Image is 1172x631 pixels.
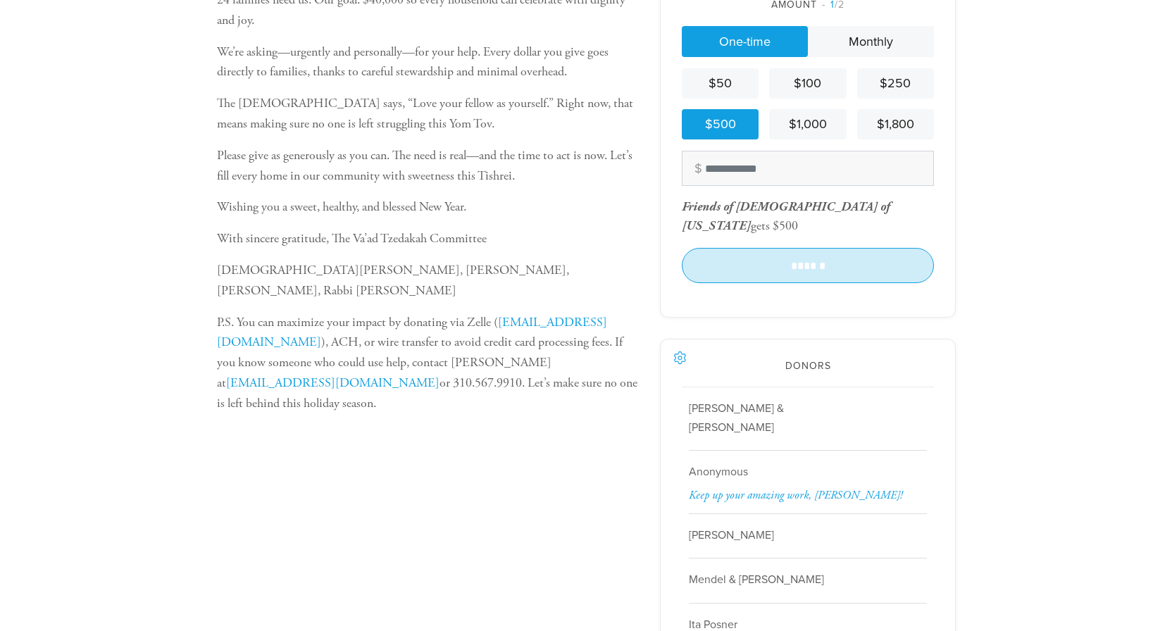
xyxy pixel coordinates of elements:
[769,109,846,139] a: $1,000
[857,68,934,99] a: $250
[769,68,846,99] a: $100
[863,115,928,134] div: $1,800
[217,94,638,135] p: The [DEMOGRAPHIC_DATA] says, “Love your fellow as yourself.” Right now, that means making sure no...
[863,74,928,93] div: $250
[226,375,440,391] a: [EMAIL_ADDRESS][DOMAIN_NAME]
[217,229,638,249] p: With sincere gratitude, The Va’ad Tzedakah Committee
[687,115,753,134] div: $500
[773,218,798,234] div: $500
[682,109,759,139] a: $500
[687,74,753,93] div: $50
[217,146,638,187] p: Please give as generously as you can. The need is real—and the time to act is now. Let’s fill eve...
[689,401,784,435] span: [PERSON_NAME] & [PERSON_NAME]
[689,573,824,587] span: Mendel & [PERSON_NAME]
[689,528,774,542] span: [PERSON_NAME]
[217,42,638,83] p: We’re asking—urgently and personally—for your help. Every dollar you give goes directly to famili...
[689,489,929,502] div: Keep up your amazing work, [PERSON_NAME]!
[689,465,748,479] span: Anonymous
[217,313,638,414] p: P.S. You can maximize your impact by donating via Zelle ( ), ACH, or wire transfer to avoid credi...
[775,74,840,93] div: $100
[217,261,638,301] p: [DEMOGRAPHIC_DATA][PERSON_NAME], [PERSON_NAME], [PERSON_NAME], Rabbi [PERSON_NAME]
[682,26,808,57] a: One-time
[682,199,890,234] span: Friends of [DEMOGRAPHIC_DATA] of [US_STATE]
[857,109,934,139] a: $1,800
[217,197,638,218] p: Wishing you a sweet, healthy, and blessed New Year.
[682,361,934,373] h2: Donors
[682,68,759,99] a: $50
[775,115,840,134] div: $1,000
[682,199,890,234] div: gets
[808,26,934,57] a: Monthly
